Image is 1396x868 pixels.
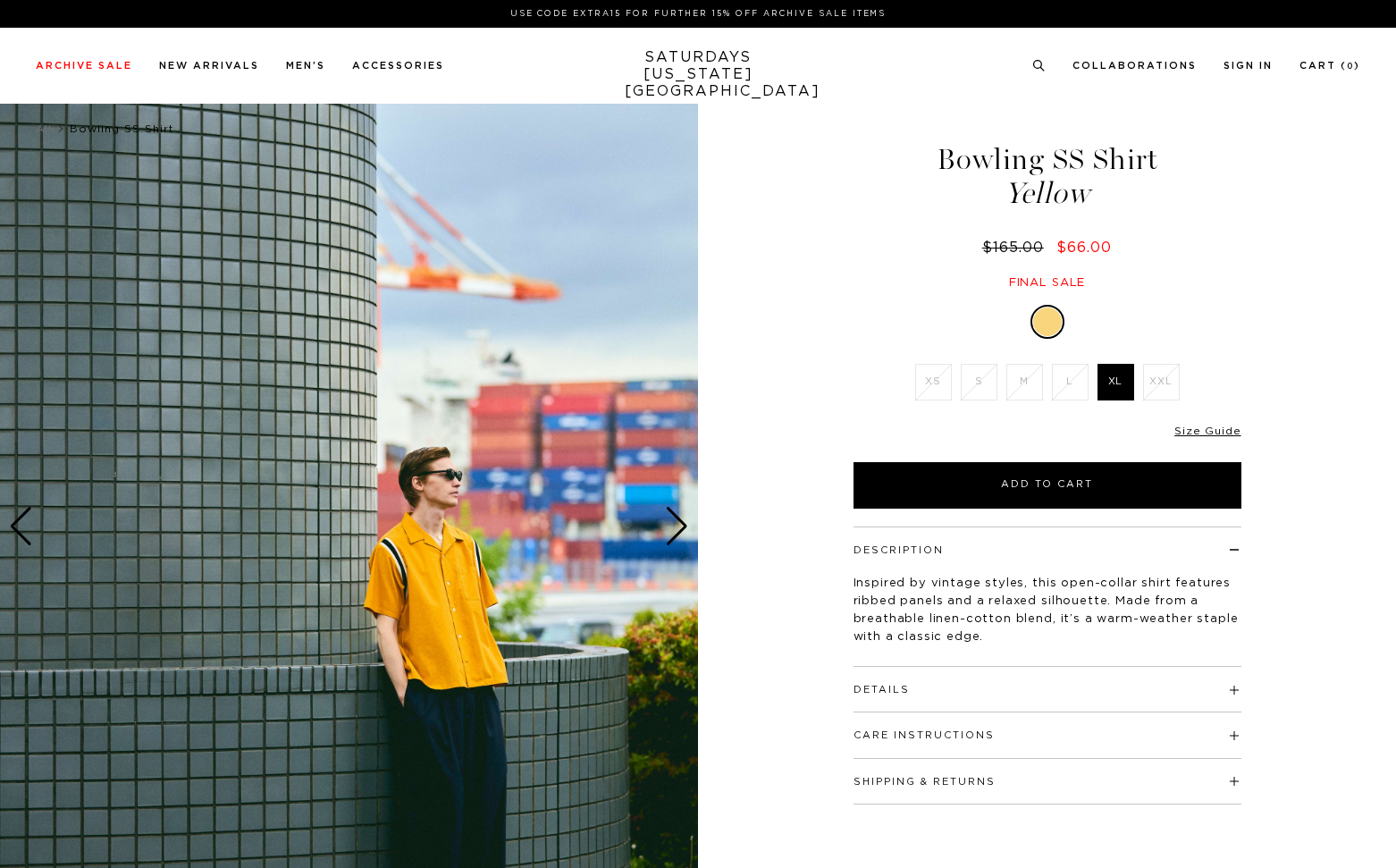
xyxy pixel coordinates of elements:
[9,507,33,546] div: Previous slide
[1056,240,1112,255] span: $66.00
[854,730,995,740] button: Care Instructions
[36,61,132,71] a: Archive Sale
[982,240,1051,255] del: $165.00
[1347,63,1354,71] small: 0
[851,179,1244,208] span: Yellow
[1299,61,1360,71] a: Cart (0)
[1072,61,1197,71] a: Collaborations
[43,7,1353,21] p: Use Code EXTRA15 for Further 15% Off Archive Sale Items
[70,123,174,134] span: Bowling SS Shirt
[854,545,944,555] button: Description
[352,61,444,71] a: Accessories
[851,145,1244,208] h1: Bowling SS Shirt
[665,507,689,546] div: Next slide
[1097,364,1134,400] label: XL
[36,123,52,134] a: All
[854,777,996,787] button: Shipping & Returns
[1174,426,1240,436] a: Size Guide
[854,575,1241,646] p: Inspired by vintage styles, this open-collar shirt features ribbed panels and a relaxed silhouett...
[286,61,325,71] a: Men's
[854,462,1241,509] button: Add to Cart
[1224,61,1273,71] a: Sign In
[851,275,1244,291] div: Final sale
[625,49,772,100] a: SATURDAYS[US_STATE][GEOGRAPHIC_DATA]
[854,685,910,695] button: Details
[159,61,259,71] a: New Arrivals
